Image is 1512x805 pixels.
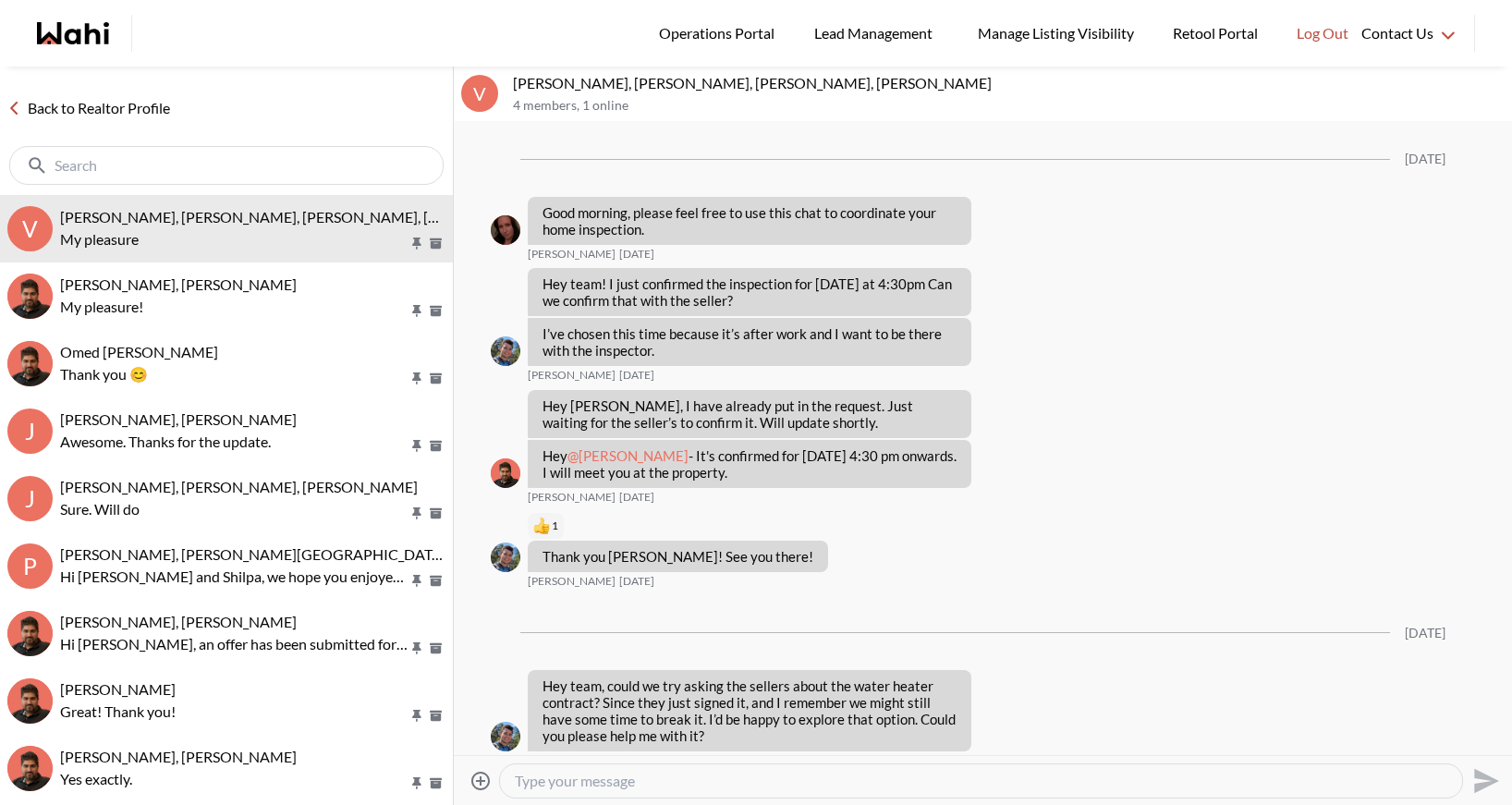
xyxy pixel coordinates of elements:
span: [PERSON_NAME], [PERSON_NAME] [60,748,297,765]
span: [PERSON_NAME], [PERSON_NAME], [PERSON_NAME] [60,478,418,495]
p: Thank you 😊 [60,363,408,385]
div: [DATE] [1405,626,1445,641]
span: [PERSON_NAME], [PERSON_NAME] [60,613,297,630]
div: Milton Henriquez, Faraz [7,611,53,656]
div: V [7,206,53,251]
p: I’ve chosen this time because it’s after work and I want to be there with the inspector. [543,325,957,359]
p: Yes exactly. [60,768,408,790]
img: F [491,458,520,488]
p: Hi [PERSON_NAME] and Shilpa, we hope you enjoyed your showings! Did the properties meet your crit... [60,566,408,588]
span: Omed [PERSON_NAME] [60,343,218,360]
button: Pin [408,303,425,319]
img: l [7,678,53,724]
textarea: Type your message [515,772,1447,790]
button: Pin [408,640,425,656]
button: Pin [408,236,425,251]
span: [PERSON_NAME], [PERSON_NAME][GEOGRAPHIC_DATA] [60,545,446,563]
img: M [7,611,53,656]
span: Retool Portal [1173,21,1263,45]
div: liuhong chen, Faraz [7,678,53,724]
div: [DATE] [1405,152,1445,167]
span: [PERSON_NAME], [PERSON_NAME] [60,410,297,428]
p: Hey team! I just confirmed the inspection for [DATE] at 4:30pm Can we confirm that with the seller? [543,275,957,309]
button: Archive [426,506,445,521]
button: Archive [426,438,445,454]
p: Hey [PERSON_NAME], I have already put in the request. Just waiting for the seller’s to confirm it... [543,397,957,431]
p: 4 members , 1 online [513,98,1505,114]
div: J [7,409,53,454]
div: P [7,543,53,589]
div: Volodymyr Vozniak [491,543,520,572]
p: My pleasure! [60,296,408,318]
p: Sure. Will do [60,498,408,520]
button: Archive [426,303,445,319]
a: Wahi homepage [37,22,109,44]
p: Good morning, please feel free to use this chat to coordinate your home inspection. [543,204,957,238]
p: Great! Thank you! [60,701,408,723]
div: Reaction list [528,511,835,541]
span: [PERSON_NAME] [528,574,616,589]
span: @[PERSON_NAME] [567,447,689,464]
div: Souhel Bally, Faraz [7,274,53,319]
div: J [7,476,53,521]
span: [PERSON_NAME] [528,753,616,768]
time: 2025-08-05T14:34:37.504Z [619,368,654,383]
span: [PERSON_NAME] [528,247,616,262]
img: O [7,341,53,386]
time: 2025-08-06T13:54:23.716Z [619,753,654,768]
p: My pleasure [60,228,408,250]
button: Archive [426,708,445,724]
div: Volodymyr Vozniak [491,722,520,751]
button: Archive [426,371,445,386]
span: [PERSON_NAME] [528,490,616,505]
p: Hey - It's confirmed for [DATE] 4:30 pm onwards. I will meet you at the property. [543,447,957,481]
span: Manage Listing Visibility [972,21,1140,45]
button: Pin [408,438,425,454]
div: Volodymyr Vozniak [491,336,520,366]
span: Operations Portal [659,21,781,45]
span: Lead Management [814,21,939,45]
button: Reactions: like [533,518,558,533]
span: Log Out [1297,21,1348,45]
button: Archive [426,573,445,589]
p: Hey team, could we try asking the sellers about the water heater contract? Since they just signed... [543,677,957,744]
button: Archive [426,640,445,656]
button: Pin [408,506,425,521]
span: [PERSON_NAME] [60,680,176,698]
button: Archive [426,236,445,251]
span: 1 [552,518,558,533]
img: V [491,543,520,572]
p: Awesome. Thanks for the update. [60,431,408,453]
div: Faraz Azam [491,458,520,488]
button: Pin [408,708,425,724]
p: Thank you [PERSON_NAME]! See you there! [543,548,813,565]
img: V [491,336,520,366]
img: A [491,215,520,245]
input: Search [55,156,402,175]
div: Manasi Nimmala, Faraz [7,746,53,791]
div: V [461,75,498,112]
button: Pin [408,371,425,386]
img: M [7,746,53,791]
button: Pin [408,573,425,589]
div: Alicia Malette [491,215,520,245]
button: Archive [426,775,445,791]
span: [PERSON_NAME], [PERSON_NAME], [PERSON_NAME], [PERSON_NAME] [60,208,539,226]
p: [PERSON_NAME], [PERSON_NAME], [PERSON_NAME], [PERSON_NAME] [513,74,1505,92]
button: Pin [408,775,425,791]
time: 2025-08-05T15:00:27.879Z [619,490,654,505]
span: [PERSON_NAME], [PERSON_NAME] [60,275,297,293]
button: Send [1463,760,1505,801]
p: Hi [PERSON_NAME], an offer has been submitted for [STREET_ADDRESS]. If you’re still interested in... [60,633,408,655]
span: [PERSON_NAME] [528,368,616,383]
div: Omed Wahab, Faraz [7,341,53,386]
img: V [491,722,520,751]
time: 2025-08-05T15:17:00.066Z [619,574,654,589]
img: S [7,274,53,319]
time: 2025-08-05T14:20:27.121Z [619,247,654,262]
